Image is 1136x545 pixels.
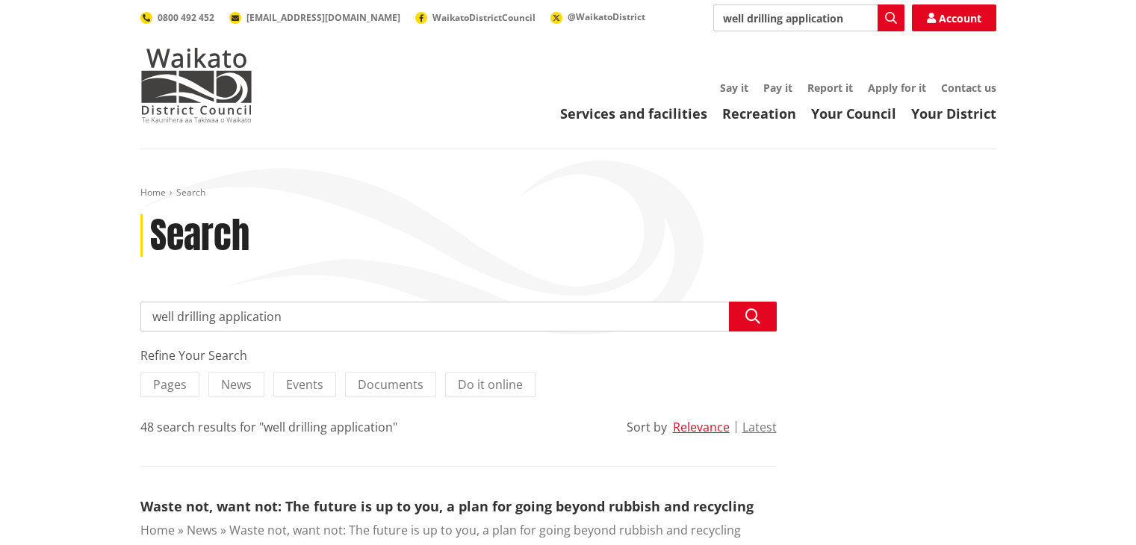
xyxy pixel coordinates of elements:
[187,522,217,538] a: News
[140,418,397,436] div: 48 search results for "well drilling application"
[568,10,645,23] span: @WaikatoDistrict
[941,81,996,95] a: Contact us
[140,48,252,122] img: Waikato District Council - Te Kaunihera aa Takiwaa o Waikato
[673,420,730,434] button: Relevance
[627,418,667,436] div: Sort by
[742,420,777,434] button: Latest
[722,105,796,122] a: Recreation
[415,11,536,24] a: WaikatoDistrictCouncil
[358,376,423,393] span: Documents
[458,376,523,393] span: Do it online
[811,105,896,122] a: Your Council
[150,214,249,258] h1: Search
[713,4,904,31] input: Search input
[868,81,926,95] a: Apply for it
[432,11,536,24] span: WaikatoDistrictCouncil
[140,302,777,331] input: Search input
[140,346,777,364] div: Refine Your Search
[807,81,853,95] a: Report it
[911,105,996,122] a: Your District
[229,11,400,24] a: [EMAIL_ADDRESS][DOMAIN_NAME]
[550,10,645,23] a: @WaikatoDistrict
[140,186,166,199] a: Home
[140,11,214,24] a: 0800 492 452
[763,81,792,95] a: Pay it
[246,11,400,24] span: [EMAIL_ADDRESS][DOMAIN_NAME]
[176,186,205,199] span: Search
[153,376,187,393] span: Pages
[720,81,748,95] a: Say it
[140,187,996,199] nav: breadcrumb
[140,497,754,515] a: Waste not, want not: The future is up to you, a plan for going beyond rubbish and recycling
[158,11,214,24] span: 0800 492 452
[286,376,323,393] span: Events
[560,105,707,122] a: Services and facilities
[221,376,252,393] span: News
[229,522,741,538] a: Waste not, want not: The future is up to you, a plan for going beyond rubbish and recycling
[912,4,996,31] a: Account
[140,522,175,538] a: Home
